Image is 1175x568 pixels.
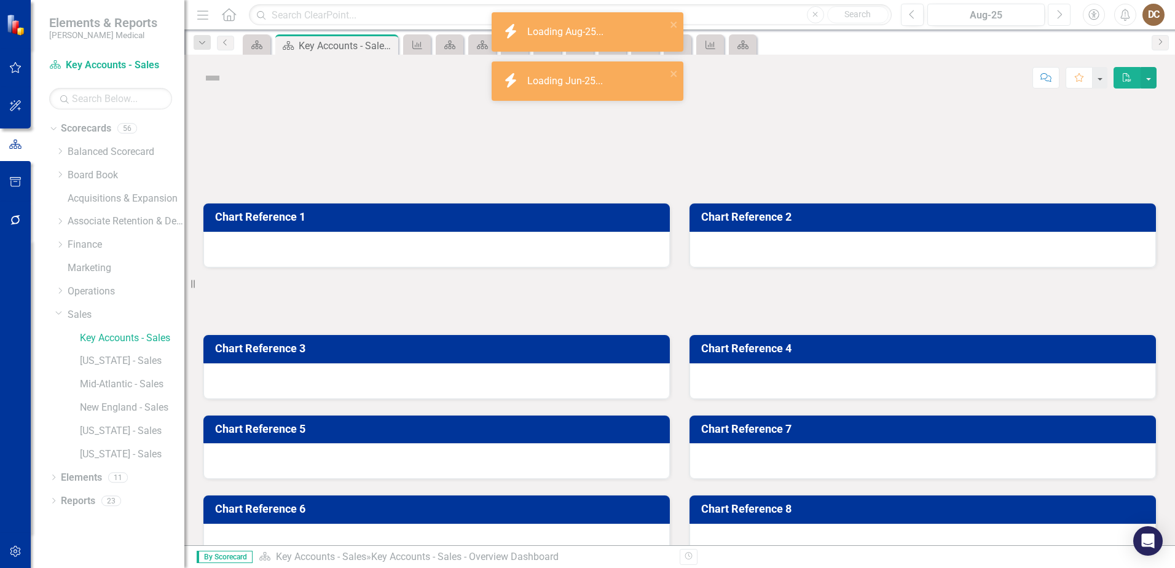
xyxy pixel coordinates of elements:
button: Aug-25 [927,4,1045,26]
div: Key Accounts - Sales - Overview Dashboard [299,38,395,53]
div: 56 [117,124,137,134]
img: Not Defined [203,68,222,88]
a: Sales [68,308,184,322]
a: Balanced Scorecard [68,145,184,159]
h3: Chart Reference 7 [701,423,1149,435]
h3: Chart Reference 2 [701,211,1149,223]
h3: Chart Reference 3 [215,342,662,355]
span: Search [844,9,871,19]
a: Board Book [68,168,184,183]
a: Finance [68,238,184,252]
div: Open Intercom Messenger [1133,526,1163,556]
a: Associate Retention & Development [68,215,184,229]
button: DC [1142,4,1165,26]
a: Operations [68,285,184,299]
div: Loading Aug-25... [527,25,607,39]
a: Key Accounts - Sales [276,551,366,562]
div: Loading Jun-25... [527,74,606,89]
div: 11 [108,472,128,483]
button: close [670,17,678,31]
img: ClearPoint Strategy [6,14,28,36]
h3: Chart Reference 5 [215,423,662,435]
h3: Chart Reference 4 [701,342,1149,355]
a: Acquisitions & Expansion [68,192,184,206]
div: » [259,550,670,564]
a: [US_STATE] - Sales [80,354,184,368]
button: Search [827,6,889,23]
a: Reports [61,494,95,508]
a: Scorecards [61,122,111,136]
a: Elements [61,471,102,485]
div: Key Accounts - Sales - Overview Dashboard [371,551,559,562]
a: Mid-Atlantic - Sales [80,377,184,392]
div: 23 [101,495,121,506]
a: New England - Sales [80,401,184,415]
span: By Scorecard [197,551,253,563]
span: Elements & Reports [49,15,157,30]
h3: Chart Reference 8 [701,503,1149,515]
small: [PERSON_NAME] Medical [49,30,157,40]
a: Key Accounts - Sales [49,58,172,73]
a: [US_STATE] - Sales [80,424,184,438]
button: close [670,66,678,81]
input: Search ClearPoint... [249,4,892,26]
a: [US_STATE] - Sales [80,448,184,462]
h3: Chart Reference 1 [215,211,662,223]
h3: Chart Reference 6 [215,503,662,515]
input: Search Below... [49,88,172,109]
a: Key Accounts - Sales [80,331,184,345]
div: Aug-25 [932,8,1040,23]
a: Marketing [68,261,184,275]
